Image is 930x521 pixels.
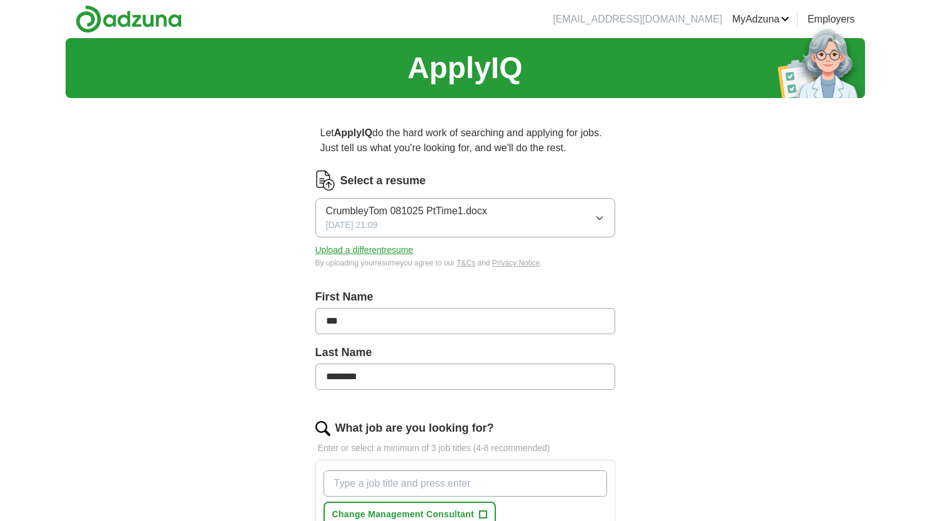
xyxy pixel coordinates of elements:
a: Privacy Notice [492,259,540,267]
a: T&Cs [457,259,475,267]
img: search.png [315,421,330,436]
label: Select a resume [340,172,426,189]
label: First Name [315,289,615,305]
img: CV Icon [315,171,335,191]
label: What job are you looking for? [335,420,494,437]
h1: ApplyIQ [407,46,522,91]
span: CrumbleyTom 081025 PtTime1.docx [326,204,487,219]
label: Last Name [315,344,615,361]
li: [EMAIL_ADDRESS][DOMAIN_NAME] [553,12,722,27]
span: Change Management Consultant [332,508,475,521]
p: Enter or select a minimum of 3 job titles (4-8 recommended) [315,442,615,455]
span: [DATE] 21:09 [326,219,378,232]
a: MyAdzuna [732,12,789,27]
div: By uploading your resume you agree to our and . [315,257,615,269]
input: Type a job title and press enter [324,470,607,497]
strong: ApplyIQ [334,127,372,138]
button: Upload a differentresume [315,244,413,257]
p: Let do the hard work of searching and applying for jobs. Just tell us what you're looking for, an... [315,121,615,161]
img: Adzuna logo [76,5,182,33]
button: CrumbleyTom 081025 PtTime1.docx[DATE] 21:09 [315,198,615,237]
a: Employers [808,12,855,27]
